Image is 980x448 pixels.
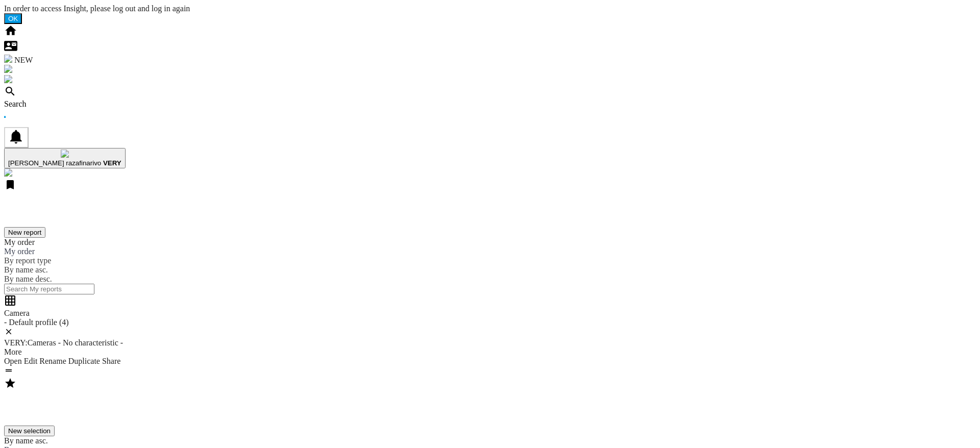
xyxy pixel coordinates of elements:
[4,169,12,178] a: Open Wiser website
[4,284,94,294] input: Search My reports
[4,309,976,318] div: Camera
[4,55,12,63] img: wise-card.svg
[4,39,976,55] div: Contact us
[4,275,976,284] div: By name desc.
[61,150,69,158] img: profile.jpg
[4,256,976,265] div: By report type
[4,402,976,415] h2: My selections
[4,357,22,365] span: Open
[8,159,101,167] span: [PERSON_NAME] razafinarivo
[4,55,976,65] div: WiseCard
[4,238,976,247] div: My order
[4,65,12,73] img: alerts-logo.svg
[24,357,38,365] span: Edit
[4,65,976,75] div: Alerts
[4,247,976,256] div: My order
[4,4,976,13] div: In order to access Insight, please log out and log in again
[4,227,45,238] button: New report
[4,294,976,309] div: Price Matrix
[4,13,22,24] button: OK
[4,318,976,327] div: - Default profile (4)
[4,265,976,275] div: By name asc.
[4,203,976,217] h2: My reports
[4,75,12,83] img: cosmetic-logo.svg
[39,357,66,365] span: Rename
[4,426,55,436] button: New selection
[4,347,22,356] span: More
[4,168,12,177] img: wiser-w-icon-blue.png
[4,327,976,338] div: Delete
[14,56,33,64] span: NEW
[102,357,120,365] span: Share
[4,75,976,85] div: Access to Chanel Cosmetic
[4,24,976,39] div: Home
[4,148,126,168] button: [PERSON_NAME] razafinarivo VERY
[4,436,976,445] div: By name asc.
[4,338,976,347] div: VERY:Cameras - No characteristic -
[103,159,121,167] b: VERY
[68,357,100,365] span: Duplicate
[4,127,29,148] button: 0 notification
[4,99,976,109] div: Search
